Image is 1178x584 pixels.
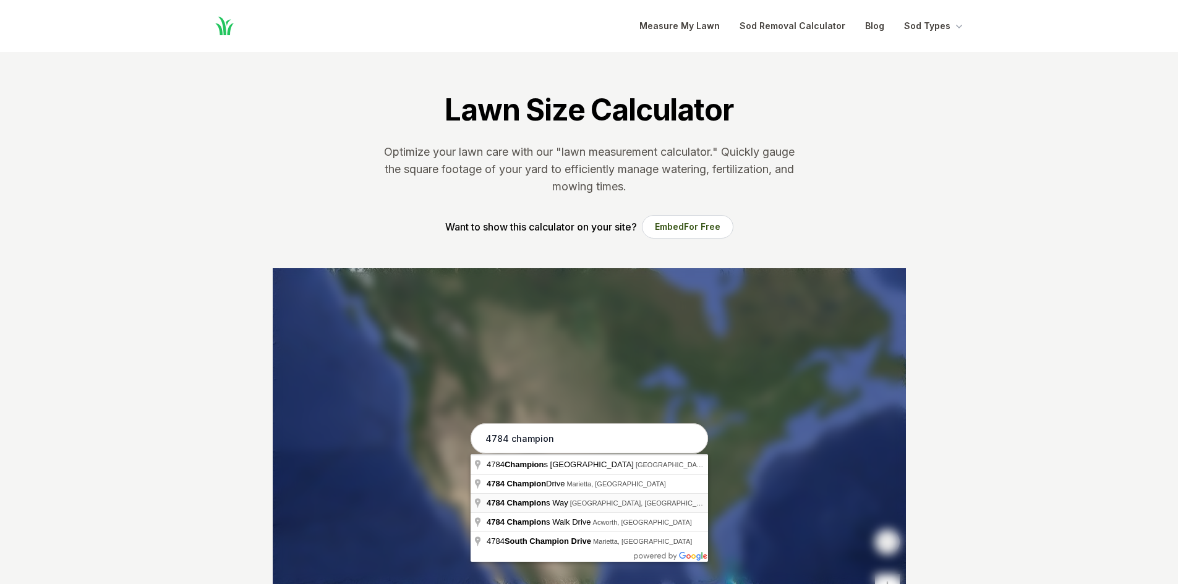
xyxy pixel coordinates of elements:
input: Enter your address to get started [471,423,708,454]
button: EmbedFor Free [642,215,733,239]
span: 4784 [487,536,593,546]
p: Want to show this calculator on your site? [445,219,637,234]
h1: Lawn Size Calculator [445,91,733,129]
span: Drive [487,479,566,488]
a: Sod Removal Calculator [740,19,845,33]
span: 4784 s [GEOGRAPHIC_DATA] [487,460,636,469]
span: [GEOGRAPHIC_DATA], [GEOGRAPHIC_DATA] [570,499,715,507]
span: s Way [487,498,570,507]
span: s Walk Drive [487,517,593,527]
span: 4784 Champion [487,517,546,527]
span: South Champion Drive [505,536,591,546]
span: Acworth, [GEOGRAPHIC_DATA] [593,518,692,526]
p: Optimize your lawn care with our "lawn measurement calculator." Quickly gauge the square footage ... [382,143,797,195]
span: [GEOGRAPHIC_DATA], [GEOGRAPHIC_DATA] [636,461,781,468]
span: Champion [507,498,547,507]
span: Marietta, [GEOGRAPHIC_DATA] [593,538,692,545]
span: Marietta, [GEOGRAPHIC_DATA] [566,480,665,488]
a: Blog [865,19,884,33]
span: 4784 [487,498,505,507]
a: Measure My Lawn [639,19,720,33]
span: Champion [505,460,544,469]
button: Sod Types [904,19,965,33]
span: For Free [684,221,720,232]
span: 4784 Champion [487,479,546,488]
